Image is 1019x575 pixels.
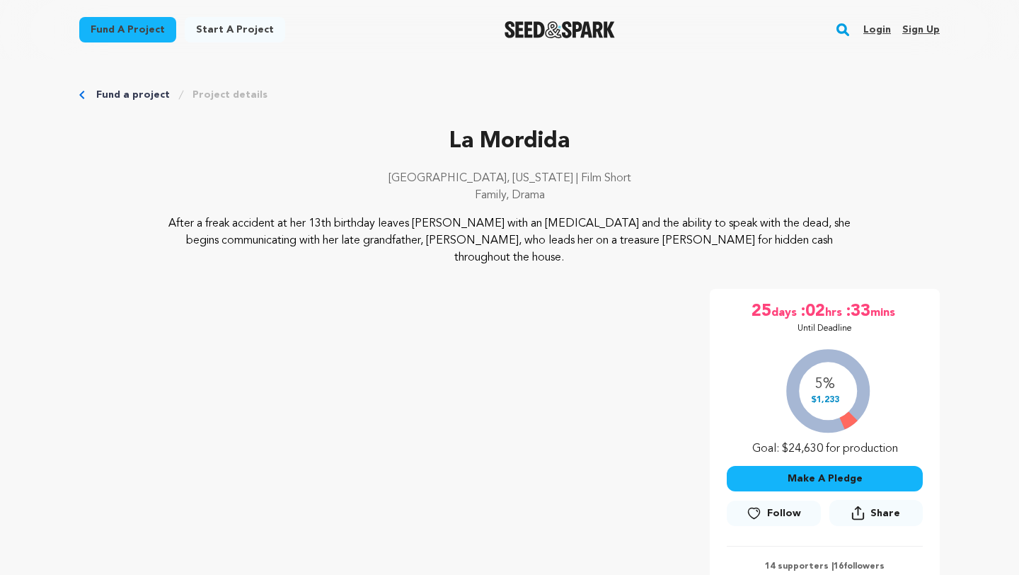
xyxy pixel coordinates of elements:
[870,300,898,323] span: mins
[192,88,267,102] a: Project details
[727,561,923,572] p: 14 supporters | followers
[829,500,923,526] button: Share
[845,300,870,323] span: :33
[834,562,844,571] span: 16
[870,506,900,520] span: Share
[800,300,825,323] span: :02
[771,300,800,323] span: days
[727,466,923,491] button: Make A Pledge
[798,323,852,334] p: Until Deadline
[79,187,940,204] p: Family, Drama
[727,501,820,526] a: Follow
[767,506,801,520] span: Follow
[166,215,854,266] p: After a freak accident at her 13th birthday leaves [PERSON_NAME] with an [MEDICAL_DATA] and the a...
[79,17,176,42] a: Fund a project
[185,17,285,42] a: Start a project
[902,18,940,41] a: Sign up
[96,88,170,102] a: Fund a project
[79,170,940,187] p: [GEOGRAPHIC_DATA], [US_STATE] | Film Short
[79,88,940,102] div: Breadcrumb
[505,21,616,38] img: Seed&Spark Logo Dark Mode
[825,300,845,323] span: hrs
[79,125,940,159] p: La Mordida
[829,500,923,532] span: Share
[505,21,616,38] a: Seed&Spark Homepage
[752,300,771,323] span: 25
[863,18,891,41] a: Login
